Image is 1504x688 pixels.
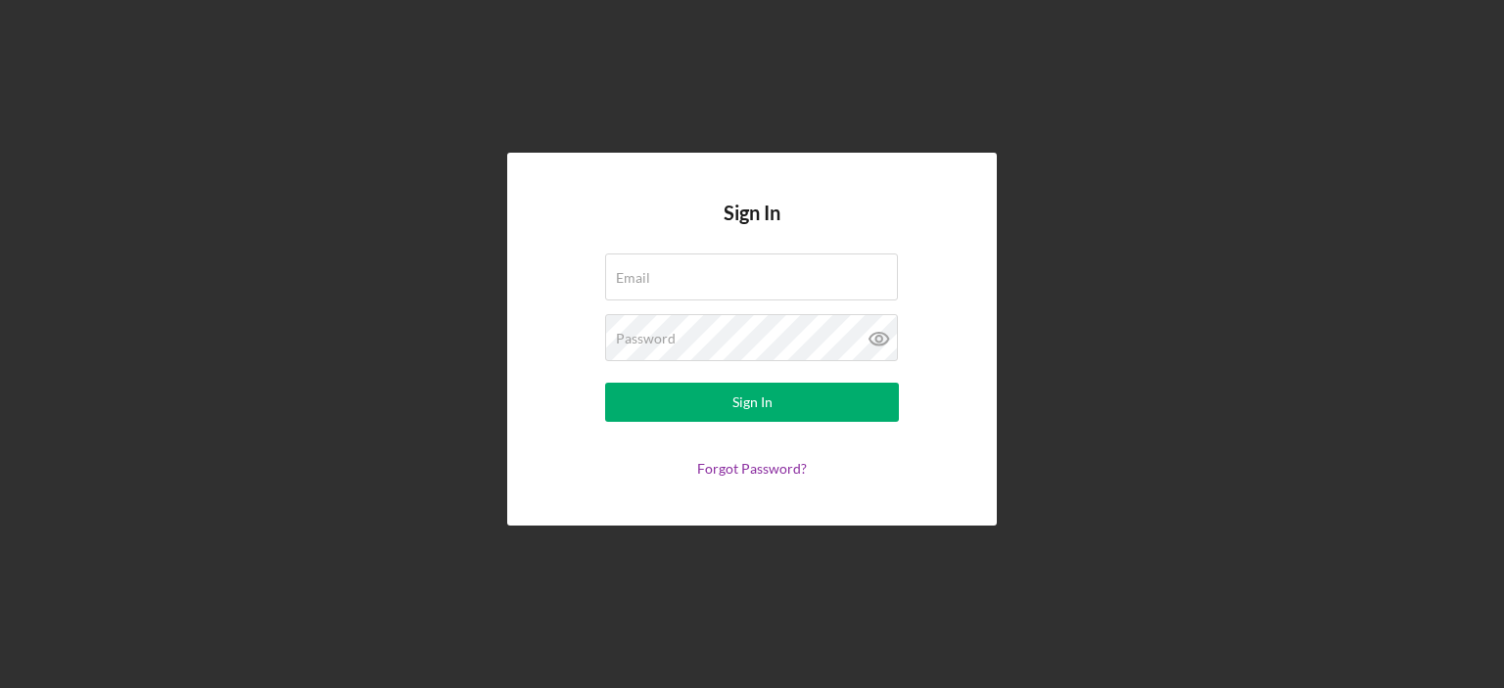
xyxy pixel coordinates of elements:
[724,202,780,253] h4: Sign In
[732,383,773,422] div: Sign In
[697,460,807,477] a: Forgot Password?
[616,270,650,286] label: Email
[616,331,676,346] label: Password
[605,383,899,422] button: Sign In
